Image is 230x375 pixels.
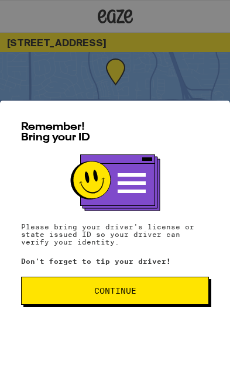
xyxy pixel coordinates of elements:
p: Don't forget to tip your driver! [21,257,209,265]
button: Continue [21,277,209,305]
span: Remember! Bring your ID [21,122,90,143]
span: Continue [94,287,136,295]
p: Please bring your driver's license or state issued ID so your driver can verify your identity. [21,223,209,246]
span: Hi. Need any help? [8,9,97,20]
